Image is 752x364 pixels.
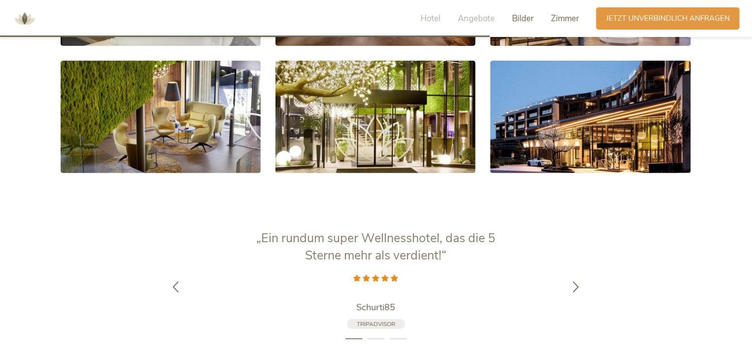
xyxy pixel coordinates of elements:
span: Zimmer [551,13,579,24]
a: AMONTI & LUNARIS Wellnessresort [10,15,39,22]
span: Tripadvisor [357,320,395,328]
span: Angebote [458,13,495,24]
span: Jetzt unverbindlich anfragen [606,13,730,24]
span: Schurti85 [357,301,396,313]
a: Tripadvisor [347,319,405,329]
img: AMONTI & LUNARIS Wellnessresort [10,4,39,34]
a: Schurti85 [253,301,499,314]
span: „Ein rundum super Wellnesshotel, das die 5 Sterne mehr als verdient!“ [257,230,496,264]
span: Hotel [420,13,441,24]
span: Bilder [512,13,534,24]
